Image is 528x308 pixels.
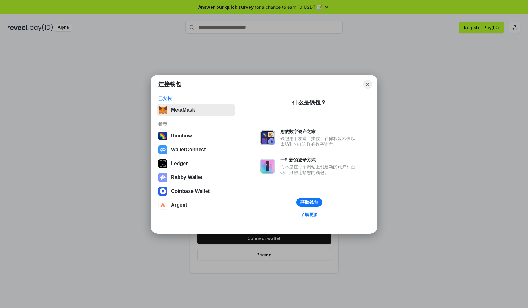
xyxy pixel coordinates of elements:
[292,99,326,106] div: 什么是钱包？
[157,143,235,156] button: WalletConnect
[157,185,235,198] button: Coinbase Wallet
[280,136,358,147] div: 钱包用于发送、接收、存储和显示像以太坊和NFT这样的数字资产。
[171,147,206,153] div: WalletConnect
[171,175,202,180] div: Rabby Wallet
[171,107,195,113] div: MetaMask
[158,159,167,168] img: svg+xml,%3Csvg%20xmlns%3D%22http%3A%2F%2Fwww.w3.org%2F2000%2Fsvg%22%20width%3D%2228%22%20height%3...
[158,96,234,101] div: 已安装
[171,188,210,194] div: Coinbase Wallet
[363,80,372,89] button: Close
[158,121,234,127] div: 推荐
[280,157,358,163] div: 一种新的登录方式
[157,199,235,211] button: Argent
[157,157,235,170] button: Ledger
[260,130,275,145] img: svg+xml,%3Csvg%20xmlns%3D%22http%3A%2F%2Fwww.w3.org%2F2000%2Fsvg%22%20fill%3D%22none%22%20viewBox...
[158,106,167,115] img: svg+xml,%3Csvg%20fill%3D%22none%22%20height%3D%2233%22%20viewBox%3D%220%200%2035%2033%22%20width%...
[158,81,181,88] h1: 连接钱包
[171,133,192,139] div: Rainbow
[280,129,358,134] div: 您的数字资产之家
[157,130,235,142] button: Rainbow
[158,201,167,210] img: svg+xml,%3Csvg%20width%3D%2228%22%20height%3D%2228%22%20viewBox%3D%220%200%2028%2028%22%20fill%3D...
[158,145,167,154] img: svg+xml,%3Csvg%20width%3D%2228%22%20height%3D%2228%22%20viewBox%3D%220%200%2028%2028%22%20fill%3D...
[171,202,187,208] div: Argent
[260,159,275,174] img: svg+xml,%3Csvg%20xmlns%3D%22http%3A%2F%2Fwww.w3.org%2F2000%2Fsvg%22%20fill%3D%22none%22%20viewBox...
[300,199,318,205] div: 获取钱包
[158,132,167,140] img: svg+xml,%3Csvg%20width%3D%22120%22%20height%3D%22120%22%20viewBox%3D%220%200%20120%20120%22%20fil...
[157,104,235,116] button: MetaMask
[171,161,188,166] div: Ledger
[157,171,235,184] button: Rabby Wallet
[158,173,167,182] img: svg+xml,%3Csvg%20xmlns%3D%22http%3A%2F%2Fwww.w3.org%2F2000%2Fsvg%22%20fill%3D%22none%22%20viewBox...
[280,164,358,175] div: 而不是在每个网站上创建新的账户和密码，只需连接您的钱包。
[300,212,318,217] div: 了解更多
[296,198,322,207] button: 获取钱包
[158,187,167,196] img: svg+xml,%3Csvg%20width%3D%2228%22%20height%3D%2228%22%20viewBox%3D%220%200%2028%2028%22%20fill%3D...
[297,210,322,219] a: 了解更多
